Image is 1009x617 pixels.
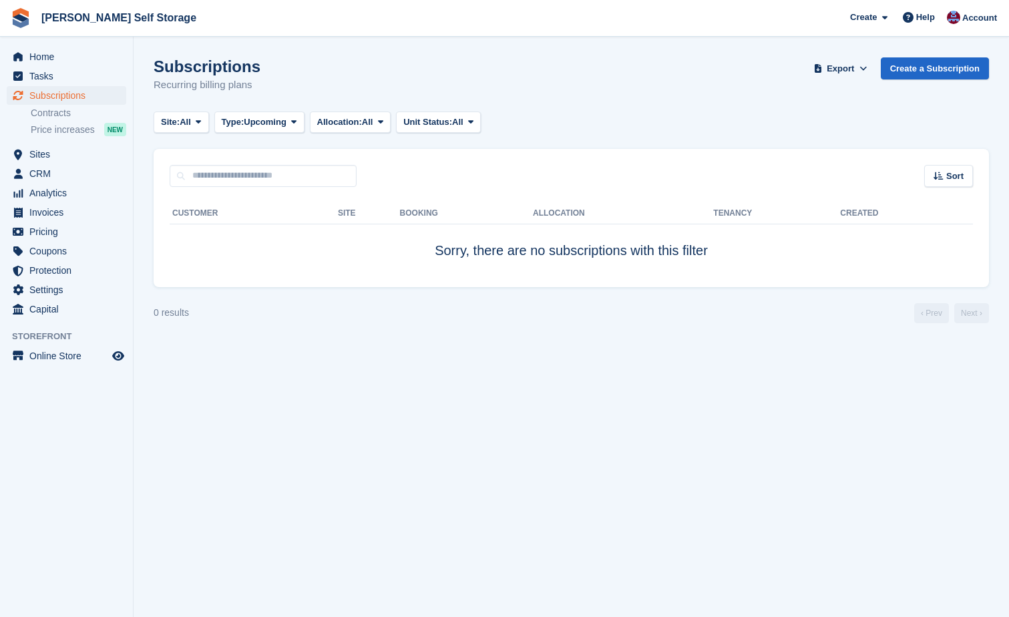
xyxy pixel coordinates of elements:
span: Settings [29,280,110,299]
a: Price increases NEW [31,122,126,137]
span: Upcoming [244,116,286,129]
a: [PERSON_NAME] Self Storage [36,7,202,29]
a: menu [7,67,126,85]
span: Site: [161,116,180,129]
span: Tasks [29,67,110,85]
a: menu [7,347,126,365]
span: Storefront [12,330,133,343]
span: All [362,116,373,129]
span: Help [916,11,935,24]
th: Allocation [533,203,713,224]
span: Pricing [29,222,110,241]
img: Tracy Bailey [947,11,960,24]
a: Previous [914,303,949,323]
span: Create [850,11,877,24]
th: Created [840,203,973,224]
img: stora-icon-8386f47178a22dfd0bd8f6a31ec36ba5ce8667c1dd55bd0f319d3a0aa187defe.svg [11,8,31,28]
a: menu [7,86,126,105]
a: menu [7,300,126,319]
th: Customer [170,203,338,224]
span: Invoices [29,203,110,222]
a: Next [954,303,989,323]
span: Type: [222,116,244,129]
button: Site: All [154,112,209,134]
span: Price increases [31,124,95,136]
a: Contracts [31,107,126,120]
div: NEW [104,123,126,136]
span: Coupons [29,242,110,260]
th: Site [338,203,400,224]
a: menu [7,47,126,66]
h1: Subscriptions [154,57,260,75]
th: Booking [400,203,533,224]
span: All [180,116,191,129]
a: menu [7,145,126,164]
span: Sorry, there are no subscriptions with this filter [435,243,708,258]
span: Home [29,47,110,66]
span: Sites [29,145,110,164]
span: Online Store [29,347,110,365]
span: Subscriptions [29,86,110,105]
nav: Page [912,303,992,323]
div: 0 results [154,306,189,320]
a: menu [7,280,126,299]
span: Export [827,62,854,75]
span: Protection [29,261,110,280]
button: Allocation: All [310,112,391,134]
a: menu [7,203,126,222]
span: All [452,116,463,129]
span: Capital [29,300,110,319]
button: Export [811,57,870,79]
a: menu [7,222,126,241]
span: CRM [29,164,110,183]
a: menu [7,164,126,183]
button: Type: Upcoming [214,112,305,134]
a: menu [7,184,126,202]
a: menu [7,242,126,260]
button: Unit Status: All [396,112,481,134]
span: Unit Status: [403,116,452,129]
a: Preview store [110,348,126,364]
th: Tenancy [713,203,760,224]
a: menu [7,261,126,280]
span: Account [962,11,997,25]
span: Sort [946,170,964,183]
a: Create a Subscription [881,57,989,79]
p: Recurring billing plans [154,77,260,93]
span: Allocation: [317,116,362,129]
span: Analytics [29,184,110,202]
